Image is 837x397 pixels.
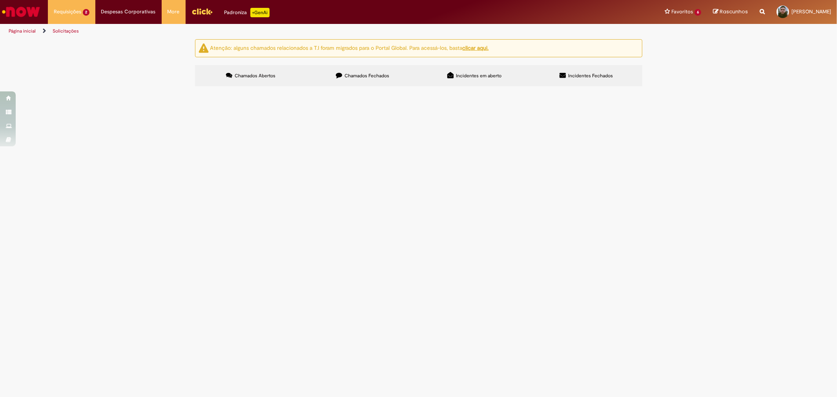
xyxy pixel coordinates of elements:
a: Página inicial [9,28,36,34]
span: 2 [83,9,89,16]
ul: Trilhas de página [6,24,552,38]
span: Chamados Fechados [345,73,389,79]
span: Incidentes Fechados [568,73,613,79]
a: clicar aqui. [463,44,489,51]
span: Despesas Corporativas [101,8,156,16]
span: Chamados Abertos [235,73,275,79]
p: +GenAi [250,8,270,17]
a: Solicitações [53,28,79,34]
span: Favoritos [671,8,693,16]
img: ServiceNow [1,4,41,20]
ng-bind-html: Atenção: alguns chamados relacionados a T.I foram migrados para o Portal Global. Para acessá-los,... [210,44,489,51]
span: More [168,8,180,16]
span: Incidentes em aberto [456,73,501,79]
span: Rascunhos [720,8,748,15]
span: Requisições [54,8,81,16]
a: Rascunhos [713,8,748,16]
span: [PERSON_NAME] [791,8,831,15]
span: 6 [695,9,701,16]
img: click_logo_yellow_360x200.png [191,5,213,17]
div: Padroniza [224,8,270,17]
